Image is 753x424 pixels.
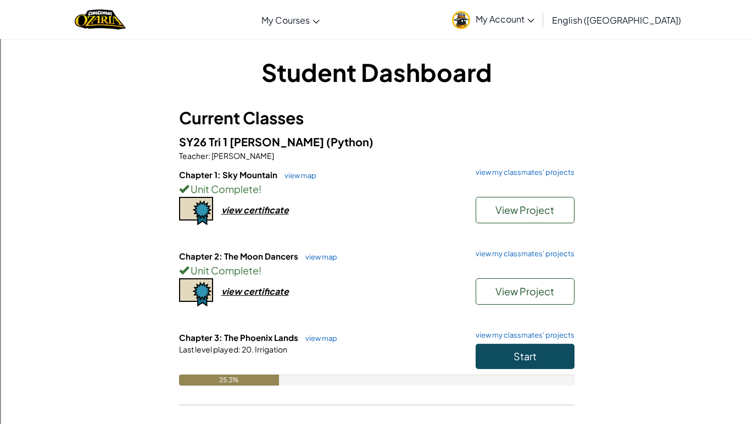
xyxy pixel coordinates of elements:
img: avatar [452,11,470,29]
span: My Account [476,13,534,25]
a: Ozaria by CodeCombat logo [75,8,126,31]
span: English ([GEOGRAPHIC_DATA]) [552,14,681,26]
a: English ([GEOGRAPHIC_DATA]) [546,5,687,35]
span: My Courses [261,14,310,26]
a: My Courses [256,5,325,35]
a: My Account [447,2,540,37]
img: Home [75,8,126,31]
